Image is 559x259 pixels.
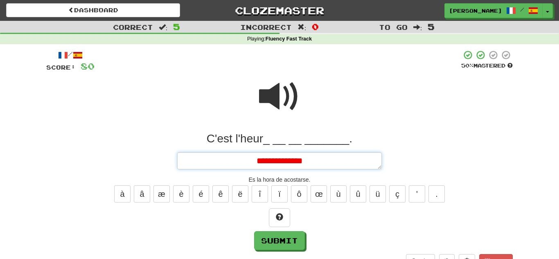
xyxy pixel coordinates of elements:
[428,185,445,203] button: .
[252,185,268,203] button: î
[389,185,406,203] button: ç
[173,22,180,32] span: 5
[212,185,229,203] button: ê
[298,24,307,31] span: :
[461,62,473,69] span: 50 %
[271,185,288,203] button: ï
[193,185,209,203] button: é
[6,3,180,17] a: Dashboard
[159,24,168,31] span: :
[311,185,327,203] button: œ
[291,185,307,203] button: ô
[266,36,312,42] strong: Fluency Fast Track
[413,24,422,31] span: :
[192,3,366,18] a: Clozemaster
[46,176,513,184] div: Es la hora de acostarse.
[254,231,305,250] button: Submit
[520,7,524,12] span: /
[409,185,425,203] button: '
[114,185,131,203] button: à
[350,185,366,203] button: û
[312,22,319,32] span: 0
[134,185,150,203] button: â
[449,7,502,14] span: [PERSON_NAME]
[173,185,189,203] button: è
[232,185,248,203] button: ë
[46,64,76,71] span: Score:
[330,185,347,203] button: ù
[153,185,170,203] button: æ
[46,50,95,60] div: /
[113,23,153,31] span: Correct
[379,23,408,31] span: To go
[461,62,513,70] div: Mastered
[428,22,435,32] span: 5
[269,208,290,227] button: Hint!
[240,23,292,31] span: Incorrect
[46,131,513,146] div: C'est l'heur_ __ __ _______.
[444,3,543,18] a: [PERSON_NAME] /
[370,185,386,203] button: ü
[81,61,95,71] span: 80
